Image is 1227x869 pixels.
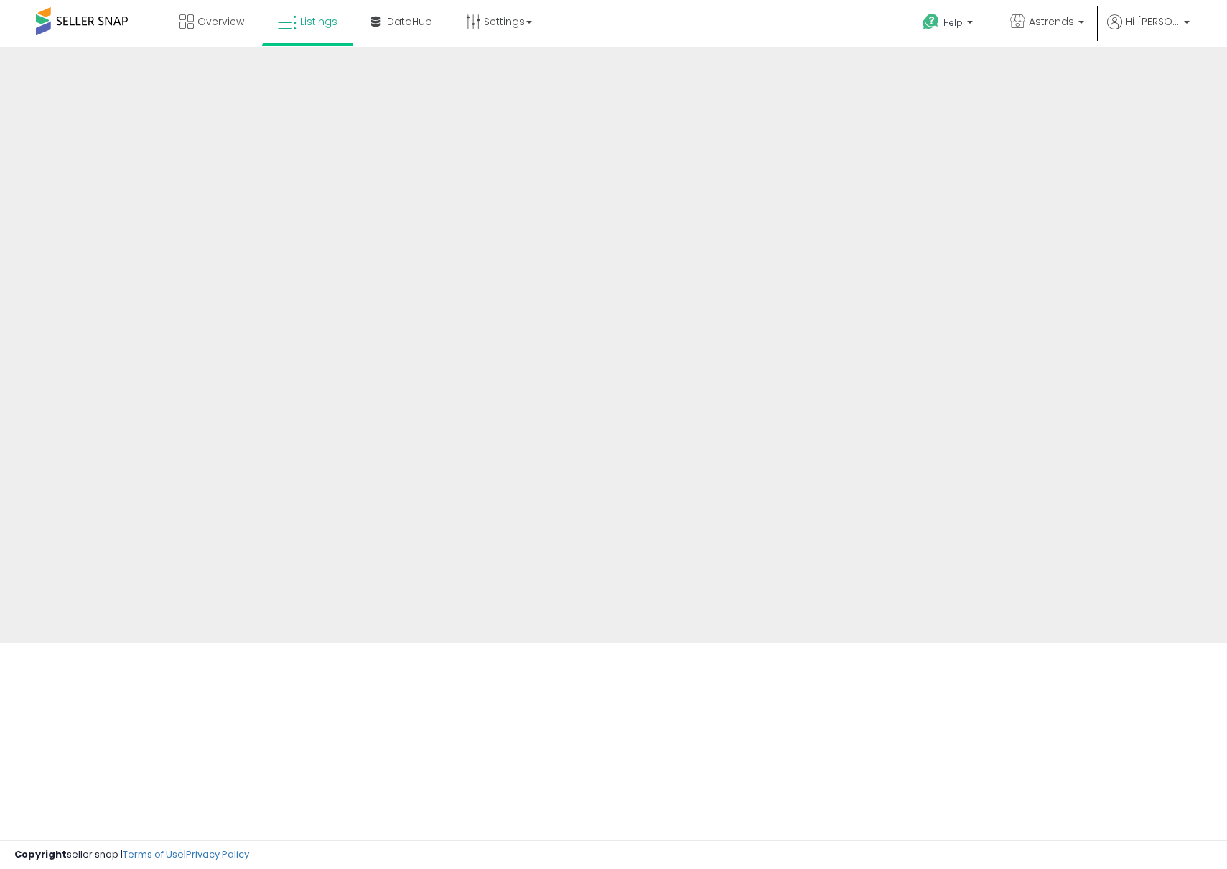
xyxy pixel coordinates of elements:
[1029,14,1074,29] span: Astrends
[1126,14,1180,29] span: Hi [PERSON_NAME]
[387,14,432,29] span: DataHub
[300,14,337,29] span: Listings
[922,13,940,31] i: Get Help
[197,14,244,29] span: Overview
[1107,14,1190,47] a: Hi [PERSON_NAME]
[943,17,963,29] span: Help
[911,2,987,47] a: Help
